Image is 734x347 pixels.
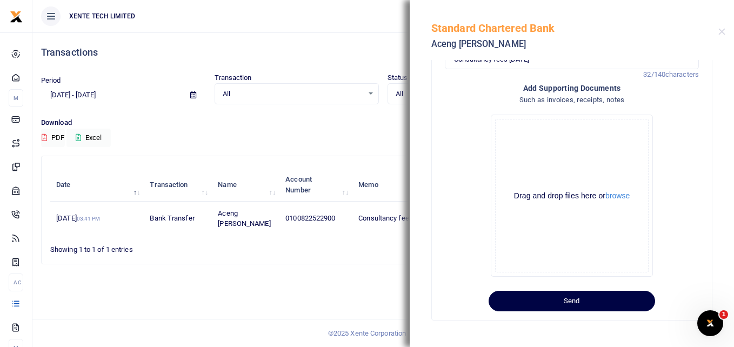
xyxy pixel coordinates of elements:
[396,89,537,99] span: All
[491,115,653,277] div: File Uploader
[223,89,364,99] span: All
[431,39,718,50] h5: Aceng [PERSON_NAME]
[388,72,408,83] label: Status
[66,129,111,147] button: Excel
[358,214,435,222] span: Consultancy fees [DATE]
[41,117,725,129] p: Download
[665,70,699,78] span: characters
[41,46,725,58] h4: Transactions
[218,209,270,228] span: Aceng [PERSON_NAME]
[65,11,139,21] span: XENTE TECH LIMITED
[56,214,100,222] span: [DATE]
[215,72,252,83] label: Transaction
[718,28,725,35] button: Close
[9,273,23,291] li: Ac
[605,192,630,199] button: browse
[279,168,352,202] th: Account Number: activate to sort column ascending
[9,89,23,107] li: M
[719,310,728,319] span: 1
[144,168,212,202] th: Transaction: activate to sort column ascending
[445,82,699,94] h4: Add supporting Documents
[212,168,279,202] th: Name: activate to sort column ascending
[10,12,23,20] a: logo-small logo-large logo-large
[643,70,665,78] span: 32/140
[41,75,61,86] label: Period
[445,94,699,106] h4: Such as invoices, receipts, notes
[489,291,655,311] button: Send
[431,22,718,35] h5: Standard Chartered Bank
[285,214,335,222] span: 0100822522900
[697,310,723,336] iframe: Intercom live chat
[50,238,323,255] div: Showing 1 to 1 of 1 entries
[41,86,182,104] input: select period
[352,168,476,202] th: Memo: activate to sort column ascending
[150,214,194,222] span: Bank Transfer
[50,168,144,202] th: Date: activate to sort column descending
[41,129,65,147] button: PDF
[496,191,648,201] div: Drag and drop files here or
[10,10,23,23] img: logo-small
[77,216,101,222] small: 03:41 PM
